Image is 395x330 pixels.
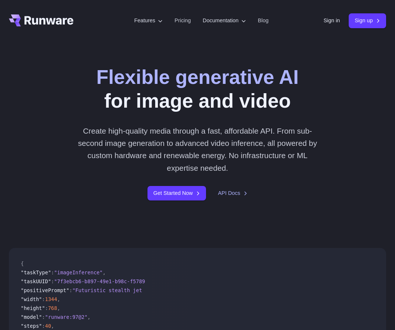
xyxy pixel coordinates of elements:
[87,314,90,320] span: ,
[45,323,51,329] span: 40
[9,14,73,26] a: Go to /
[96,65,299,113] h1: for image and video
[77,125,318,174] p: Create high-quality media through a fast, affordable API. From sub-second image generation to adv...
[21,323,42,329] span: "steps"
[21,314,42,320] span: "model"
[42,314,45,320] span: :
[69,287,72,293] span: :
[21,269,51,275] span: "taskType"
[54,278,169,284] span: "7f3ebcb6-b897-49e1-b98c-f5789d2d40d7"
[54,269,103,275] span: "imageInference"
[323,16,340,25] a: Sign in
[42,296,45,302] span: :
[45,314,87,320] span: "runware:97@2"
[203,16,246,25] label: Documentation
[103,269,106,275] span: ,
[51,269,54,275] span: :
[21,278,51,284] span: "taskUUID"
[57,296,60,302] span: ,
[96,66,299,88] strong: Flexible generative AI
[21,305,45,311] span: "height"
[218,189,248,197] a: API Docs
[51,323,54,329] span: ,
[21,296,42,302] span: "width"
[42,323,45,329] span: :
[349,13,386,28] a: Sign up
[147,186,206,200] a: Get Started Now
[134,16,163,25] label: Features
[45,305,48,311] span: :
[48,305,57,311] span: 768
[45,296,57,302] span: 1344
[175,16,191,25] a: Pricing
[51,278,54,284] span: :
[21,287,69,293] span: "positivePrompt"
[72,287,348,293] span: "Futuristic stealth jet streaking through a neon-lit cityscape with glowing purple exhaust"
[21,261,24,267] span: {
[57,305,60,311] span: ,
[258,16,269,25] a: Blog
